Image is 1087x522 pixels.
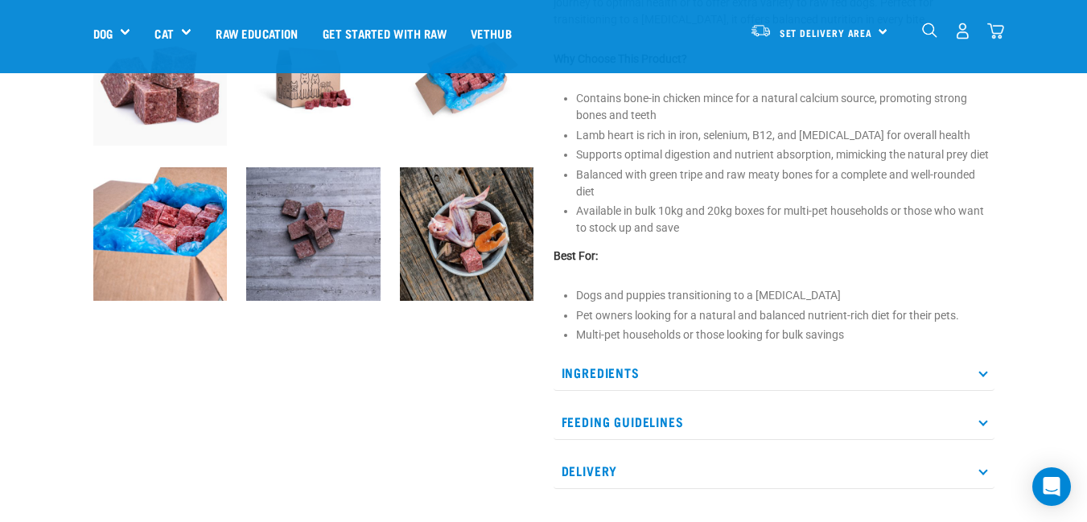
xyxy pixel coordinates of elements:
[576,327,994,343] li: Multi-pet households or those looking for bulk savings
[554,355,994,391] p: Ingredients
[987,23,1004,39] img: home-icon@2x.png
[576,146,994,163] li: Supports optimal digestion and nutrient absorption, mimicking the natural prey diet
[954,23,971,39] img: user.png
[246,167,381,302] img: Lamb Mix
[154,24,173,43] a: Cat
[576,127,994,144] li: Lamb heart is rich in iron, selenium, B12, and [MEDICAL_DATA] for overall health
[576,166,994,200] li: Balanced with green tripe and raw meaty bones for a complete and well-rounded diet
[576,287,994,304] li: Dogs and puppies transitioning to a [MEDICAL_DATA]
[311,1,459,65] a: Get started with Raw
[780,30,873,35] span: Set Delivery Area
[93,11,228,146] img: ?1041 RE Lamb Mix 01
[1032,467,1071,506] div: Open Intercom Messenger
[576,90,994,124] li: Contains bone-in chicken mince for a natural calcium source, promoting strong bones and teeth
[576,307,994,324] li: Pet owners looking for a natural and balanced nutrient-rich diet for their pets.
[554,453,994,489] p: Delivery
[246,11,381,146] img: Raw Essentials Bulk 10kg Raw Dog Food Box Exterior Design
[400,11,534,146] img: Raw Essentials Bulk 10kg Raw Dog Food Box
[750,23,772,38] img: van-moving.png
[576,203,994,236] li: Available in bulk 10kg and 20kg boxes for multi-pet households or those who want to stock up and ...
[204,1,310,65] a: Raw Education
[554,249,598,262] strong: Best For:
[400,167,534,302] img: Assortment of Raw Essentials Ingredients Including, Salmon Fillet, Cubed Beef And Tripe, Turkey W...
[459,1,524,65] a: Vethub
[93,24,113,43] a: Dog
[93,167,228,302] img: Raw Essentials 2024 July2597
[922,23,937,38] img: home-icon-1@2x.png
[554,404,994,440] p: Feeding Guidelines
